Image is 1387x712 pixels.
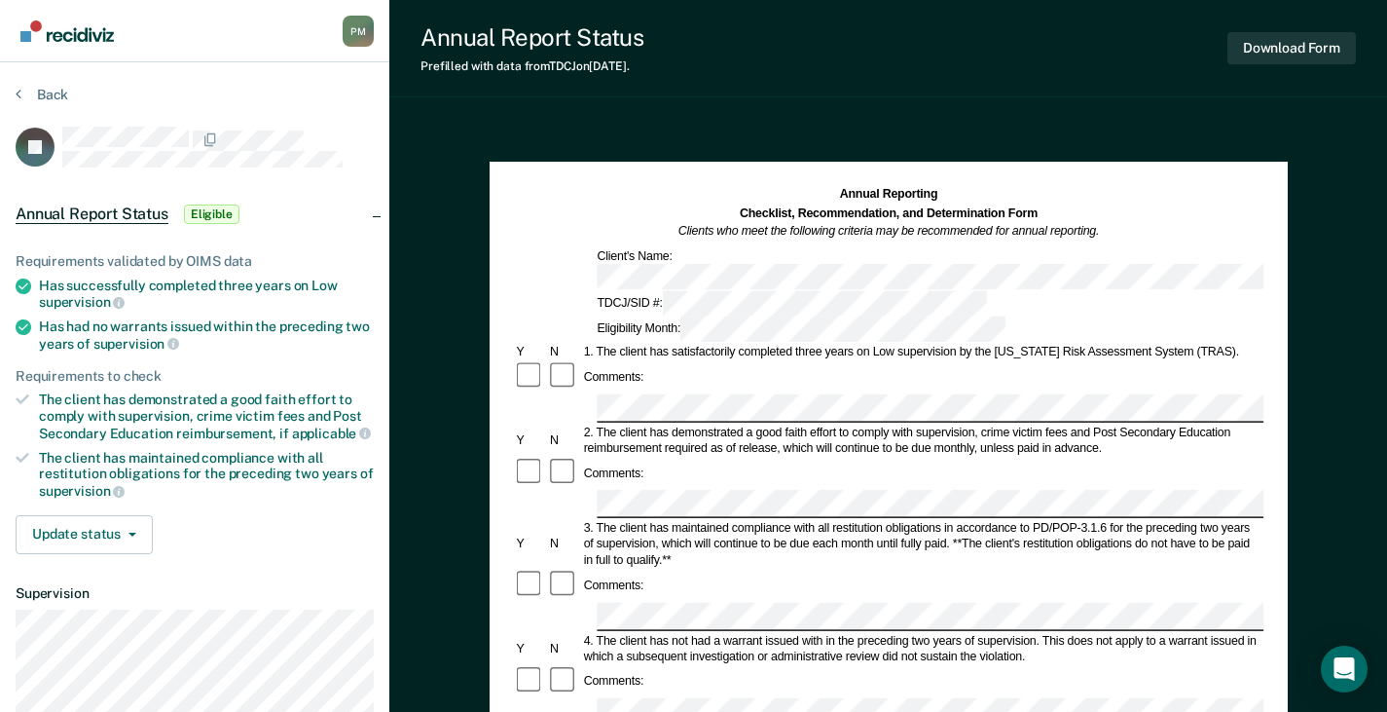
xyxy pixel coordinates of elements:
button: Update status [16,515,153,554]
span: supervision [39,294,125,310]
div: Eligibility Month: [594,317,1007,343]
div: Has successfully completed three years on Low [39,278,374,311]
div: Y [513,536,547,552]
div: N [547,344,581,360]
div: N [547,431,581,448]
div: Comments: [580,578,645,594]
div: The client has maintained compliance with all restitution obligations for the preceding two years of [39,450,374,500]
div: 2. The client has demonstrated a good faith effort to comply with supervision, crime victim fees ... [580,424,1262,456]
span: supervision [39,483,125,499]
strong: Annual Reporting [839,187,937,201]
div: Y [513,344,547,360]
div: P M [343,16,374,47]
strong: Checklist, Recommendation, and Determination Form [739,206,1037,219]
button: Profile dropdown button [343,16,374,47]
div: Y [513,431,547,448]
div: Comments: [580,466,645,482]
span: Annual Report Status [16,205,168,224]
div: Y [513,640,547,656]
div: 3. The client has maintained compliance with all restitution obligations in accordance to PD/POP-... [580,520,1262,569]
dt: Supervision [16,585,374,602]
div: Comments: [580,369,645,386]
div: Comments: [580,673,645,690]
div: Open Intercom Messenger [1321,646,1368,693]
div: TDCJ/SID #: [594,290,989,317]
div: N [547,640,581,656]
div: Requirements to check [16,368,374,385]
img: Recidiviz [20,20,114,42]
div: N [547,536,581,552]
span: applicable [292,426,371,441]
div: 4. The client has not had a warrant issued with in the preceding two years of supervision. This d... [580,632,1262,664]
span: supervision [93,336,179,352]
div: Prefilled with data from TDCJ on [DATE] . [420,59,643,73]
div: Requirements validated by OIMS data [16,253,374,270]
em: Clients who meet the following criteria may be recommended for annual reporting. [677,224,1099,238]
button: Back [16,86,68,103]
span: Eligible [184,205,239,224]
div: Client's Name: [594,247,1364,289]
button: Download Form [1227,32,1356,64]
div: 1. The client has satisfactorily completed three years on Low supervision by the [US_STATE] Risk ... [580,344,1262,360]
div: Has had no warrants issued within the preceding two years of [39,319,374,352]
div: Annual Report Status [420,23,643,52]
div: The client has demonstrated a good faith effort to comply with supervision, crime victim fees and... [39,392,374,441]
